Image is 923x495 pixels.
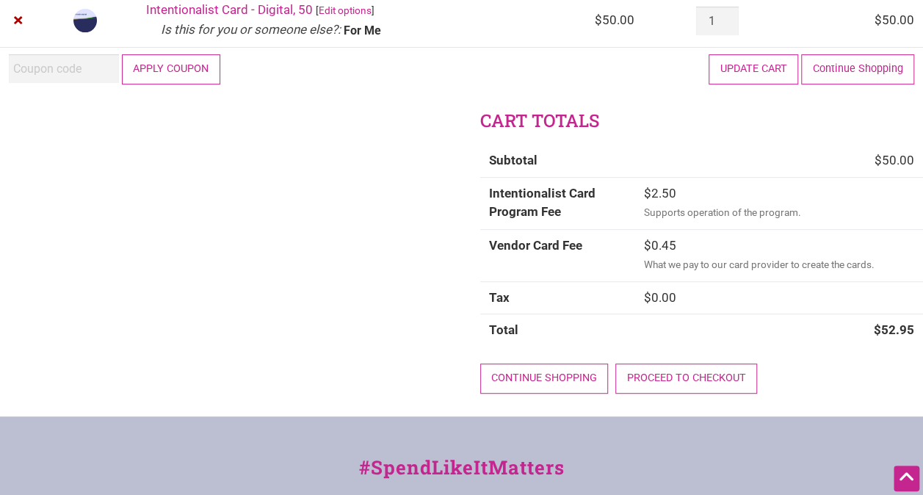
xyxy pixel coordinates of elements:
[161,21,341,40] dt: Is this for you or someone else?:
[894,466,919,491] div: Scroll Back to Top
[480,229,635,281] th: Vendor Card Fee
[480,109,923,134] h2: Cart totals
[644,238,651,253] span: $
[480,177,635,229] th: Intentionalist Card Program Fee
[595,12,602,27] span: $
[644,238,676,253] bdi: 0.45
[480,364,609,394] a: Continue shopping
[875,153,914,167] bdi: 50.00
[480,314,635,347] th: Total
[9,54,119,83] input: Coupon code
[801,54,914,84] a: Continue Shopping
[874,322,914,337] bdi: 52.95
[644,186,676,200] bdi: 2.50
[875,153,882,167] span: $
[709,54,798,84] button: Update cart
[644,290,651,305] span: $
[9,11,28,30] a: Remove Intentionalist Card - Digital, 50 from cart
[875,12,914,27] bdi: 50.00
[696,7,739,35] input: Product quantity
[615,364,757,394] a: Proceed to checkout
[480,145,635,177] th: Subtotal
[122,54,220,84] button: Apply coupon
[644,290,676,305] bdi: 0.00
[644,259,875,270] small: What we pay to our card provider to create the cards.
[146,2,313,17] a: Intentionalist Card - Digital, 50
[644,186,651,200] span: $
[595,12,634,27] bdi: 50.00
[73,9,97,32] img: Intentionalist Card
[319,4,372,16] a: Edit options
[344,25,381,37] p: For Me
[874,322,881,337] span: $
[480,281,635,314] th: Tax
[875,12,882,27] span: $
[316,4,374,16] small: [ ]
[644,206,801,218] small: Supports operation of the program.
